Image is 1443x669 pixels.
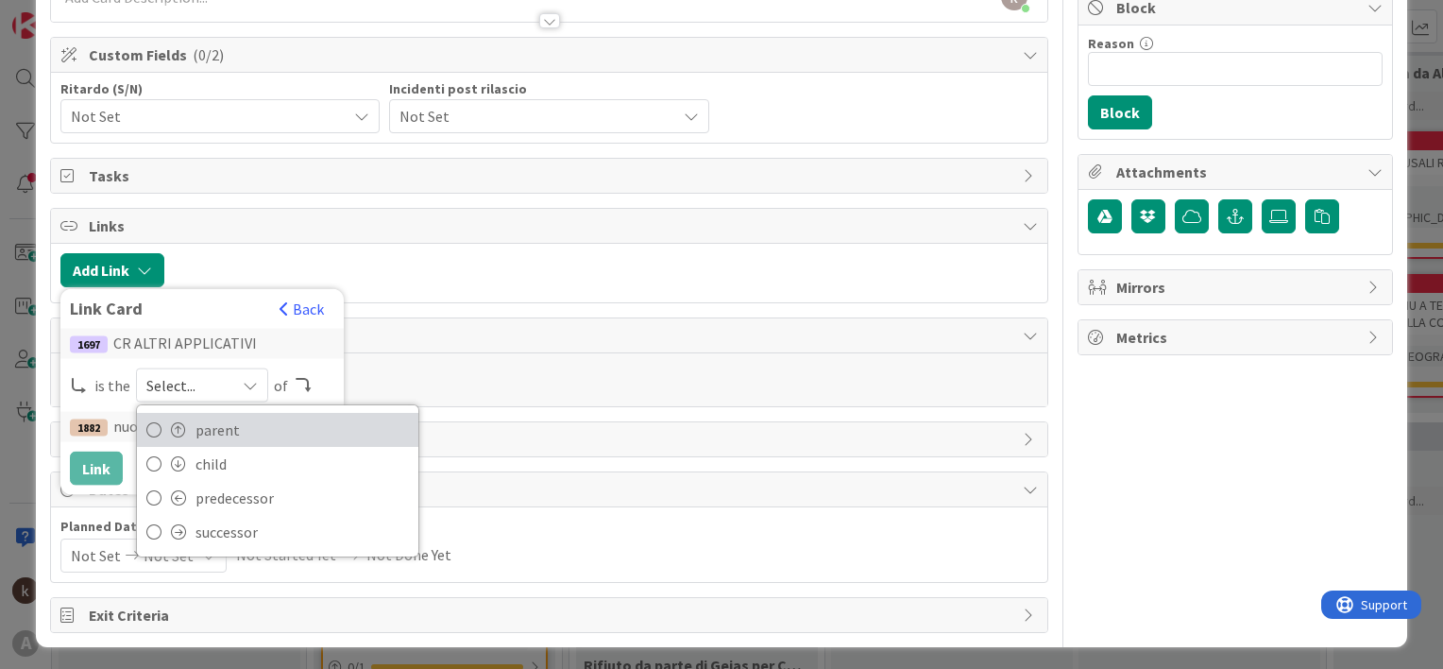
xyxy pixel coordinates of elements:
span: Links [89,214,1013,237]
span: Not Set [71,103,337,129]
div: nuovi status [60,412,344,442]
span: Metrics [1116,326,1358,349]
span: successor [195,518,409,546]
label: Reason [1088,35,1134,52]
button: Block [1088,95,1152,129]
div: Link Card [70,299,269,319]
span: Exit Criteria [89,604,1013,626]
div: Ritardo (S/N) [60,82,380,95]
span: Mirrors [1116,276,1358,299]
button: Link [70,452,123,486]
a: child [137,447,418,481]
a: predecessor [137,481,418,515]
span: Support [40,3,86,26]
span: History [89,428,1013,451]
div: 1697 [70,336,108,353]
a: successor [137,515,418,549]
button: Add Link [60,253,164,287]
span: Not Set [71,540,121,572]
span: Attachments [1116,161,1358,183]
div: 1882 [70,420,108,437]
span: child [195,450,409,478]
div: is the of [70,369,334,403]
span: Not Set [399,103,666,129]
span: Dates [89,478,1013,501]
span: Custom Fields [89,43,1013,66]
div: CR ALTRI APPLICATIVI [60,329,344,359]
div: Incidenti post rilascio [389,82,708,95]
span: Comments [89,324,1013,347]
span: parent [195,416,409,444]
a: parent [137,413,418,447]
span: Tasks [89,164,1013,187]
span: Select... [146,372,226,399]
span: Planned Dates [60,517,227,537]
span: predecessor [195,484,409,512]
button: Back [279,299,325,319]
span: ( 0/2 ) [193,45,224,64]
